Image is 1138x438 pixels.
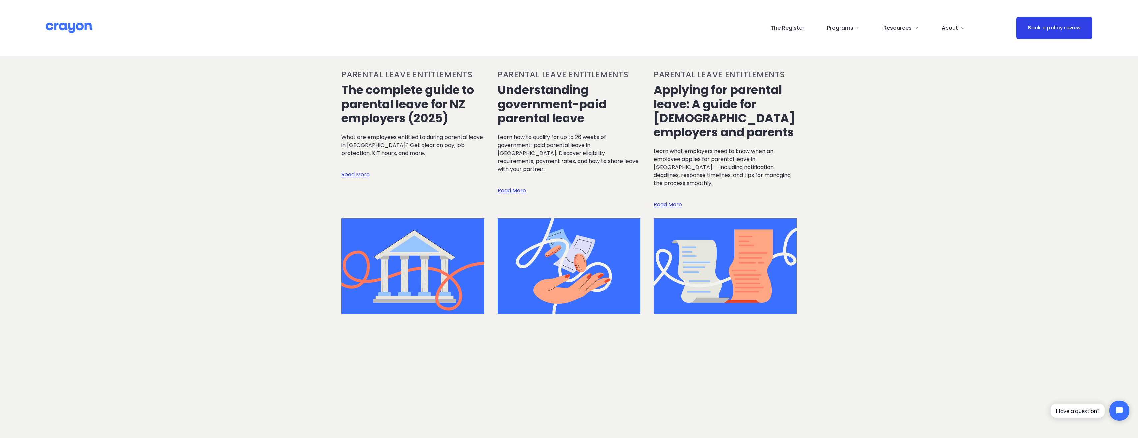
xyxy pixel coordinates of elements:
[498,133,640,173] p: Learn how to qualify for up to 26 weeks of government-paid parental leave in [GEOGRAPHIC_DATA]. D...
[46,22,92,34] img: Crayon
[497,218,641,315] img: Understanding government-paid parental leave
[498,173,526,195] a: Read More
[827,23,853,33] span: Programs
[341,69,472,80] a: Parental leave entitlements
[654,69,785,80] a: Parental leave entitlements
[883,23,912,33] span: Resources
[654,147,797,187] p: Learn what employers need to know when an employee applies for parental leave in [GEOGRAPHIC_DATA...
[942,23,958,33] span: About
[498,69,628,80] a: Parental leave entitlements
[1045,395,1135,426] iframe: Tidio Chat
[341,218,485,315] img: The complete guide to parental leave for NZ employers (2025)
[341,133,484,157] p: What are employees entitled to during parental leave in [GEOGRAPHIC_DATA]? Get clear on pay, job ...
[654,187,682,209] a: Read More
[341,82,474,126] a: The complete guide to parental leave for NZ employers (2025)
[771,23,804,33] a: The Register
[341,157,370,179] a: Read More
[1016,17,1092,39] a: Book a policy review
[498,82,607,126] a: Understanding government-paid parental leave
[827,23,861,33] a: folder dropdown
[883,23,919,33] a: folder dropdown
[942,23,965,33] a: folder dropdown
[654,82,795,140] a: Applying for parental leave: A guide for [DEMOGRAPHIC_DATA] employers and parents
[653,218,797,315] img: Applying for parental leave: A guide for NZ employers and parents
